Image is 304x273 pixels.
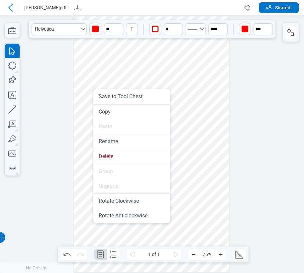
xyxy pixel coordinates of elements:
li: Rotate Anticlockwise [93,208,170,223]
button: Continuous Page Layout [107,249,120,260]
button: Download [72,2,83,13]
li: Paste [93,119,170,134]
span: [PERSON_NAME]pdf [24,4,67,11]
button: Edit Scale [233,249,246,260]
li: Group [93,164,170,179]
button: T [126,23,138,35]
li: Save to Tool Chest [93,89,170,104]
button: Shared [259,2,299,13]
button: Select Helvetica [32,23,87,35]
li: Rotate Clockwise [93,194,170,208]
div: T [127,24,137,35]
button: Redo [74,249,87,260]
button: Single Page Layout [94,249,107,260]
li: Delete [93,149,170,164]
li: Rename [93,134,170,149]
div: Helvetica [32,27,54,32]
li: Ungroup [93,179,170,193]
button: Zoom Out [188,249,199,260]
span: Shared [275,4,290,11]
button: Select Solid [185,23,206,35]
li: Copy [93,105,170,119]
span: 76% [199,249,215,260]
span: 1 of 1 [138,249,171,260]
button: Zoom In [215,249,226,260]
button: Undo [60,249,74,260]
